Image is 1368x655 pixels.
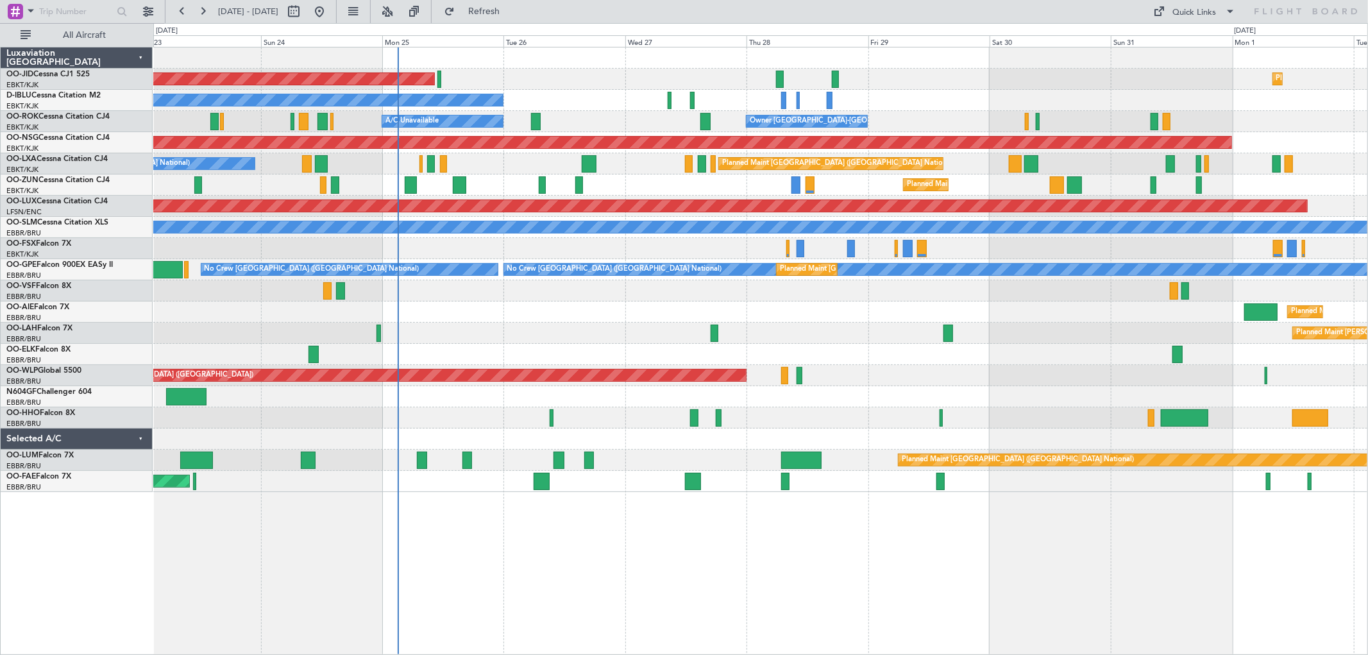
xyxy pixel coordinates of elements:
div: Mon 1 [1233,35,1354,47]
span: OO-WLP [6,367,38,375]
div: [DATE] [1235,26,1256,37]
a: EBBR/BRU [6,313,41,323]
span: OO-HHO [6,409,40,417]
a: OO-HHOFalcon 8X [6,409,75,417]
span: OO-VSF [6,282,36,290]
span: OO-JID [6,71,33,78]
a: OO-SLMCessna Citation XLS [6,219,108,226]
span: OO-ELK [6,346,35,353]
div: Thu 28 [747,35,868,47]
div: Sat 30 [990,35,1111,47]
a: EBKT/KJK [6,144,38,153]
span: OO-GPE [6,261,37,269]
a: EBBR/BRU [6,482,41,492]
div: Planned Maint [GEOGRAPHIC_DATA] ([GEOGRAPHIC_DATA] National) [722,154,954,173]
a: OO-VSFFalcon 8X [6,282,71,290]
a: EBBR/BRU [6,334,41,344]
span: OO-LXA [6,155,37,163]
a: OO-WLPGlobal 5500 [6,367,81,375]
a: OO-NSGCessna Citation CJ4 [6,134,110,142]
a: OO-ZUNCessna Citation CJ4 [6,176,110,184]
span: [DATE] - [DATE] [218,6,278,17]
div: Sun 24 [261,35,382,47]
span: OO-SLM [6,219,37,226]
a: OO-ELKFalcon 8X [6,346,71,353]
a: EBBR/BRU [6,271,41,280]
span: Refresh [457,7,511,16]
div: A/C Unavailable [385,112,439,131]
span: OO-LAH [6,325,37,332]
span: OO-FAE [6,473,36,481]
a: OO-LUXCessna Citation CJ4 [6,198,108,205]
a: OO-JIDCessna CJ1 525 [6,71,90,78]
span: OO-LUM [6,452,38,459]
span: OO-LUX [6,198,37,205]
a: EBBR/BRU [6,377,41,386]
a: D-IBLUCessna Citation M2 [6,92,101,99]
div: Planned Maint Kortrijk-[GEOGRAPHIC_DATA] [907,175,1056,194]
button: Quick Links [1147,1,1242,22]
div: Planned Maint [GEOGRAPHIC_DATA] ([GEOGRAPHIC_DATA] National) [902,450,1134,470]
div: Wed 27 [625,35,747,47]
span: N604GF [6,388,37,396]
div: No Crew [GEOGRAPHIC_DATA] ([GEOGRAPHIC_DATA] National) [507,260,722,279]
a: OO-LXACessna Citation CJ4 [6,155,108,163]
a: EBBR/BRU [6,398,41,407]
a: EBBR/BRU [6,461,41,471]
div: Planned Maint [GEOGRAPHIC_DATA] ([GEOGRAPHIC_DATA] National) [780,260,1012,279]
span: OO-AIE [6,303,34,311]
a: EBBR/BRU [6,228,41,238]
button: Refresh [438,1,515,22]
div: Quick Links [1173,6,1217,19]
a: OO-LAHFalcon 7X [6,325,72,332]
div: Tue 26 [503,35,625,47]
div: Sat 23 [139,35,260,47]
a: EBKT/KJK [6,101,38,111]
div: Fri 29 [868,35,990,47]
a: EBBR/BRU [6,355,41,365]
a: OO-FAEFalcon 7X [6,473,71,481]
span: All Aircraft [33,31,135,40]
a: OO-LUMFalcon 7X [6,452,74,459]
span: OO-ROK [6,113,38,121]
div: No Crew [GEOGRAPHIC_DATA] ([GEOGRAPHIC_DATA] National) [205,260,419,279]
a: EBKT/KJK [6,123,38,132]
a: OO-FSXFalcon 7X [6,240,71,248]
input: Trip Number [39,2,113,21]
a: EBKT/KJK [6,165,38,174]
span: D-IBLU [6,92,31,99]
div: Owner [GEOGRAPHIC_DATA]-[GEOGRAPHIC_DATA] [750,112,923,131]
a: OO-GPEFalcon 900EX EASy II [6,261,113,269]
div: Sun 31 [1111,35,1232,47]
a: EBKT/KJK [6,186,38,196]
span: OO-NSG [6,134,38,142]
span: OO-ZUN [6,176,38,184]
a: N604GFChallenger 604 [6,388,92,396]
a: LFSN/ENC [6,207,42,217]
div: [DATE] [156,26,178,37]
a: OO-AIEFalcon 7X [6,303,69,311]
a: EBKT/KJK [6,80,38,90]
a: EBBR/BRU [6,419,41,429]
button: All Aircraft [14,25,139,46]
span: OO-FSX [6,240,36,248]
a: EBKT/KJK [6,250,38,259]
a: EBBR/BRU [6,292,41,302]
a: OO-ROKCessna Citation CJ4 [6,113,110,121]
div: Mon 25 [382,35,503,47]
